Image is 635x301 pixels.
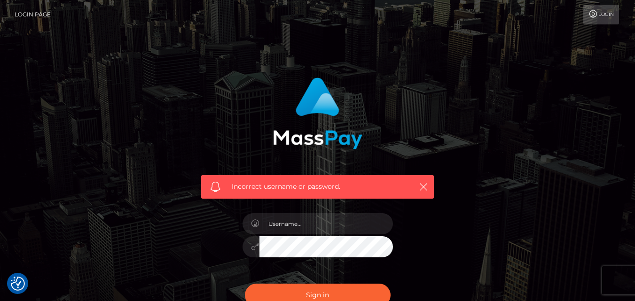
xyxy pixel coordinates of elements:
input: Username... [259,213,393,234]
img: MassPay Login [273,77,362,149]
img: Revisit consent button [11,277,25,291]
a: Login Page [15,5,51,24]
a: Login [583,5,619,24]
button: Consent Preferences [11,277,25,291]
span: Incorrect username or password. [232,182,403,192]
